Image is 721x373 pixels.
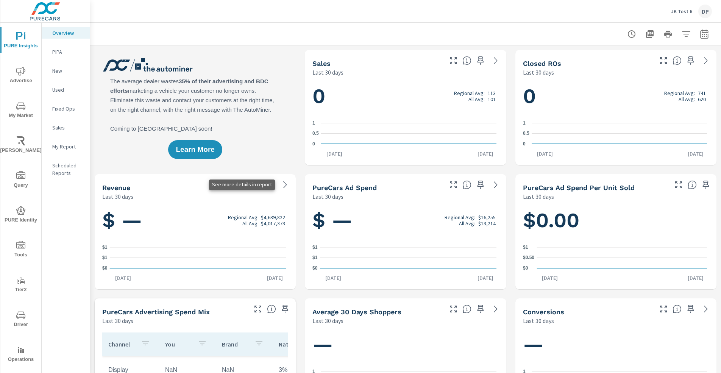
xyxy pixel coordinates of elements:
p: National [279,340,305,348]
button: Make Fullscreen [447,303,459,315]
p: Regional Avg: [445,214,475,220]
p: Scheduled Reports [52,162,84,177]
p: Last 30 days [312,192,343,201]
h5: PureCars Advertising Spend Mix [102,308,210,316]
p: Last 30 days [312,68,343,77]
p: Last 30 days [523,192,554,201]
p: Regional Avg: [454,90,485,96]
span: Operations [3,345,39,364]
span: Number of Repair Orders Closed by the selected dealership group over the selected time range. [So... [673,56,682,65]
p: Used [52,86,84,94]
p: Last 30 days [312,316,343,325]
span: PURE Insights [3,32,39,50]
span: Driver [3,311,39,329]
span: Number of vehicles sold by the dealership over the selected date range. [Source: This data is sou... [462,56,471,65]
p: All Avg: [679,96,695,102]
p: 741 [698,90,706,96]
p: [DATE] [262,274,288,282]
button: "Export Report to PDF" [642,27,657,42]
p: Fixed Ops [52,105,84,112]
span: My Market [3,101,39,120]
text: 0 [312,141,315,147]
p: My Report [52,143,84,150]
div: DP [698,5,712,18]
h1: $ — [102,208,288,233]
p: All Avg: [468,96,485,102]
button: Select Date Range [697,27,712,42]
div: My Report [42,141,90,152]
p: You [165,340,192,348]
p: [DATE] [472,150,499,158]
span: Total cost of media for all PureCars channels for the selected dealership group over the selected... [462,180,471,189]
p: [DATE] [532,150,558,158]
a: See more details in report [700,55,712,67]
h5: PureCars Ad Spend [312,184,377,192]
p: Sales [52,124,84,131]
h1: $ — [312,208,498,233]
span: Save this to your personalized report [685,55,697,67]
p: $13,214 [478,220,496,226]
a: See more details in report [490,179,502,191]
h1: $0.00 [523,208,709,233]
h5: Conversions [523,308,564,316]
p: [DATE] [682,274,709,282]
p: All Avg: [242,220,259,226]
p: 113 [488,90,496,96]
div: New [42,65,90,76]
span: [PERSON_NAME] [3,136,39,155]
h1: 0 [312,83,498,109]
span: Save this to your personalized report [685,303,697,315]
p: PIPA [52,48,84,56]
span: Advertise [3,67,39,85]
text: 0.5 [312,131,319,136]
text: 1 [312,120,315,126]
div: PIPA [42,46,90,58]
h5: Closed ROs [523,59,561,67]
p: [DATE] [682,150,709,158]
text: $1 [312,245,318,250]
p: [DATE] [320,274,346,282]
span: This table looks at how you compare to the amount of budget you spend per channel as opposed to y... [267,304,276,314]
h1: — [312,332,498,357]
p: [DATE] [321,150,348,158]
p: 101 [488,96,496,102]
text: $0.50 [523,255,534,261]
p: Overview [52,29,84,37]
text: $1 [102,245,108,250]
p: JK Test 6 [671,8,692,15]
p: Channel [108,340,135,348]
p: Brand [222,340,248,348]
p: [DATE] [110,274,136,282]
p: [DATE] [537,274,563,282]
span: Save this to your personalized report [474,179,487,191]
span: A rolling 30 day total of daily Shoppers on the dealership website, averaged over the selected da... [462,304,471,314]
button: Make Fullscreen [673,179,685,191]
p: [DATE] [472,274,499,282]
div: Fixed Ops [42,103,90,114]
span: PURE Identity [3,206,39,225]
span: Tools [3,241,39,259]
p: All Avg: [459,220,475,226]
span: Save this to your personalized report [474,55,487,67]
button: Make Fullscreen [657,303,669,315]
p: New [52,67,84,75]
a: See more details in report [490,303,502,315]
text: 1 [523,120,526,126]
text: $1 [102,255,108,261]
div: Sales [42,122,90,133]
span: Save this to your personalized report [279,303,291,315]
span: Average cost of advertising per each vehicle sold at the dealer over the selected date range. The... [688,180,697,189]
text: $0 [102,265,108,271]
span: Save this to your personalized report [700,179,712,191]
p: $4,017,373 [261,220,285,226]
div: Used [42,84,90,95]
button: Print Report [660,27,676,42]
span: Tier2 [3,276,39,294]
h5: Revenue [102,184,130,192]
h5: Sales [312,59,331,67]
span: Save this to your personalized report [474,303,487,315]
p: $4,639,822 [261,214,285,220]
button: Make Fullscreen [447,55,459,67]
p: Last 30 days [523,316,554,325]
text: 0.5 [523,131,529,136]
